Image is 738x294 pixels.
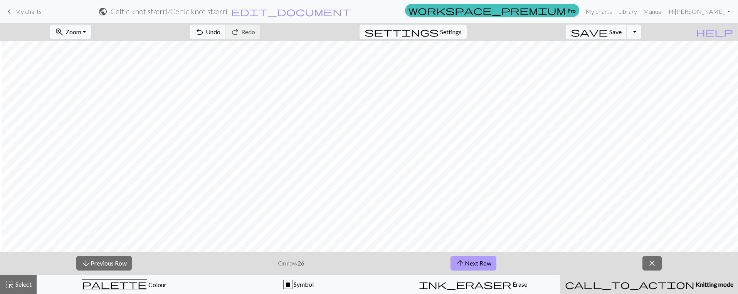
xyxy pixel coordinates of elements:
button: Knitting mode [560,275,738,294]
a: Hi[PERSON_NAME] [666,4,733,19]
span: palette [82,279,147,290]
a: My charts [5,5,42,18]
span: call_to_action [565,279,694,290]
span: keyboard_arrow_left [5,6,14,17]
span: Symbol [293,281,314,288]
button: Previous Row [76,256,132,271]
h2: Celtic knot stærri / Celtic knot stærri [111,7,227,16]
span: Knitting mode [694,281,733,288]
span: Erase [511,281,527,288]
button: Undo [190,25,226,39]
button: Save [566,25,627,39]
strong: 26 [298,259,304,267]
span: Select [14,281,32,288]
button: Erase [386,275,560,294]
span: Undo [206,28,220,35]
span: close [647,258,657,269]
span: My charts [15,8,42,15]
i: Settings [365,27,439,37]
span: arrow_downward [81,258,91,269]
span: edit_document [231,6,351,17]
span: Settings [440,27,462,37]
p: On row [278,259,304,268]
div: X [284,280,292,289]
button: SettingsSettings [360,25,467,39]
button: Next Row [451,256,496,271]
span: settings [365,27,439,37]
span: Save [609,28,622,35]
button: X Symbol [211,275,386,294]
button: Zoom [50,25,91,39]
span: undo [195,27,204,37]
span: arrow_upward [456,258,465,269]
span: public [98,6,108,17]
span: save [571,27,608,37]
a: Manual [640,4,666,19]
a: Pro [405,4,579,17]
button: Colour [37,275,211,294]
a: Library [615,4,640,19]
span: highlight_alt [5,279,14,290]
span: ink_eraser [419,279,511,290]
span: Colour [147,281,166,288]
span: zoom_in [55,27,64,37]
span: Zoom [66,28,81,35]
span: workspace_premium [409,5,566,16]
span: help [696,27,733,37]
a: My charts [582,4,615,19]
